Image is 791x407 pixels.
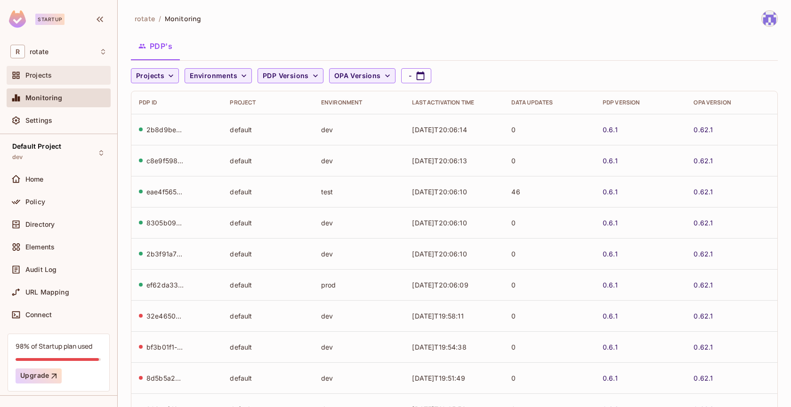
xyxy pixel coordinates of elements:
span: PDP Versions [263,70,309,82]
button: Upgrade [16,368,62,383]
a: 0.62.1 [694,249,713,258]
div: Project [230,99,306,106]
div: OPA Version [694,99,770,106]
a: 0.62.1 [694,156,713,165]
td: dev [314,300,404,331]
div: 2b8d9be6-b106-4b53-a353-de889891318d [146,125,184,134]
td: default [222,145,313,176]
a: 0.6.1 [603,374,618,383]
td: [DATE]T20:06:14 [404,114,504,145]
a: 0.62.1 [694,218,713,227]
td: 0 [504,145,595,176]
button: PDP Versions [258,68,323,83]
a: 0.6.1 [603,343,618,351]
div: PDP ID [139,99,215,106]
td: default [222,176,313,207]
a: 0.6.1 [603,249,618,258]
td: default [222,331,313,362]
td: [DATE]T20:06:10 [404,238,504,269]
td: dev [314,145,404,176]
td: 0 [504,269,595,300]
a: 0.62.1 [694,374,713,383]
td: [DATE]T19:54:38 [404,331,504,362]
td: 0 [504,114,595,145]
div: eae4f565-b4ea-47ed-8e65-5ca4ba18768b [146,187,184,196]
div: PDP Version [603,99,678,106]
span: Workspace: rotate [30,48,48,56]
td: dev [314,362,404,393]
td: [DATE]T20:06:10 [404,176,504,207]
img: yoongjia@letsrotate.com [762,11,777,26]
div: 8305b09e-8a61-4432-859c-7bee22be5d0f [146,218,184,227]
td: dev [314,331,404,362]
td: 46 [504,176,595,207]
td: [DATE]T20:06:10 [404,207,504,238]
button: - [401,68,431,83]
a: 0.6.1 [603,280,618,289]
td: default [222,362,313,393]
a: 0.62.1 [694,125,713,134]
td: default [222,300,313,331]
span: R [10,45,25,58]
div: 32e4650e-97e9-47a7-84c7-fc38a4f62901 [146,311,184,320]
a: 0.6.1 [603,156,618,165]
a: 0.6.1 [603,218,618,227]
td: prod [314,269,404,300]
td: default [222,269,313,300]
button: PDP's [131,34,180,58]
li: / [159,14,161,23]
td: default [222,114,313,145]
td: 0 [504,300,595,331]
a: 0.62.1 [694,187,713,196]
td: dev [314,238,404,269]
span: Settings [25,117,52,124]
span: dev [12,153,23,161]
span: Monitoring [25,94,63,102]
a: 0.6.1 [603,311,618,320]
td: [DATE]T20:06:13 [404,145,504,176]
td: 0 [504,331,595,362]
span: Monitoring [165,14,201,23]
span: URL Mapping [25,288,69,296]
a: 0.62.1 [694,343,713,351]
span: Projects [25,72,52,79]
td: [DATE]T20:06:09 [404,269,504,300]
span: OPA Versions [334,70,381,82]
td: 0 [504,362,595,393]
td: default [222,238,313,269]
a: 0.6.1 [603,187,618,196]
div: bf3b01f1-0475-4adf-92e7-e1a65a486472 [146,343,184,351]
td: default [222,207,313,238]
div: c8e9f598-8ae0-4ccd-85e4-bee61a0381fc [146,156,184,165]
img: SReyMgAAAABJRU5ErkJggg== [9,10,26,28]
div: Startup [35,14,65,25]
a: 0.62.1 [694,280,713,289]
td: test [314,176,404,207]
div: 8d5b5a20-988b-4182-9acc-c6851ee8f32e [146,374,184,383]
button: Environments [185,68,252,83]
button: Projects [131,68,179,83]
td: [DATE]T19:58:11 [404,300,504,331]
td: 0 [504,207,595,238]
div: Environment [321,99,397,106]
span: Audit Log [25,266,56,273]
a: 0.6.1 [603,125,618,134]
div: Last Activation Time [412,99,496,106]
td: [DATE]T19:51:49 [404,362,504,393]
div: Data Updates [511,99,587,106]
td: 0 [504,238,595,269]
div: ef62da33-7c8a-41e6-af85-16a6931cb1b5 [146,280,184,289]
span: Elements [25,243,55,251]
span: Default Project [12,143,61,150]
span: Policy [25,198,45,206]
div: 2b3f91a7-9bf0-4ea6-9b2a-938de9f8ae6e [146,249,184,258]
span: the active workspace [135,14,155,23]
span: Environments [190,70,237,82]
span: Home [25,176,44,183]
td: dev [314,207,404,238]
div: 98% of Startup plan used [16,342,92,351]
span: Connect [25,311,52,319]
button: OPA Versions [329,68,395,83]
span: Projects [136,70,164,82]
a: 0.62.1 [694,311,713,320]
